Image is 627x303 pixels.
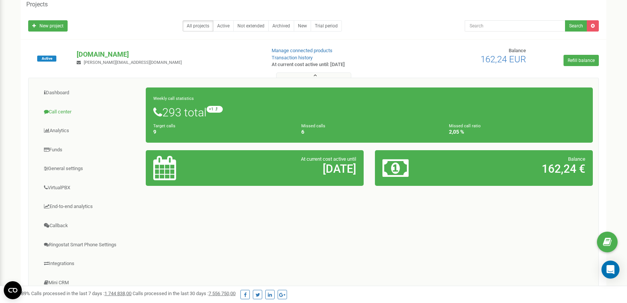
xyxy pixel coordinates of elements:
[601,261,619,279] div: Open Intercom Messenger
[26,1,48,8] h5: Projects
[268,20,294,32] a: Archived
[133,291,236,296] span: Calls processed in the last 30 days :
[208,291,236,296] u: 7 556 750,00
[77,50,259,59] p: [DOMAIN_NAME]
[207,106,223,113] small: +1
[454,163,585,175] h2: 162,24 €
[34,179,146,197] a: VirtualPBX
[34,122,146,140] a: Analytics
[564,55,599,66] a: Refill balance
[311,20,342,32] a: Trial period
[301,124,325,128] small: Missed calls
[153,96,194,101] small: Weekly call statistics
[4,281,22,299] button: Open CMP widget
[272,48,332,53] a: Manage connected products
[565,20,587,32] button: Search
[233,20,269,32] a: Not extended
[34,84,146,102] a: Dashboard
[37,56,56,62] span: Active
[34,197,146,216] a: End-to-end analytics
[34,160,146,178] a: General settings
[480,54,526,65] span: 162,24 EUR
[153,129,290,135] h4: 9
[34,274,146,292] a: Mini CRM
[301,156,356,162] span: At current cost active until
[84,60,182,65] span: [PERSON_NAME][EMAIL_ADDRESS][DOMAIN_NAME]
[153,124,175,128] small: Target calls
[225,163,356,175] h2: [DATE]
[301,129,438,135] h4: 6
[449,129,585,135] h4: 2,05 %
[153,106,585,119] h1: 293 total
[183,20,213,32] a: All projects
[34,255,146,273] a: Integrations
[104,291,131,296] u: 1 744 838,00
[34,103,146,121] a: Call center
[509,48,526,53] span: Balance
[568,156,585,162] span: Balance
[272,55,313,60] a: Transaction history
[294,20,311,32] a: New
[449,124,480,128] small: Missed call ratio
[465,20,565,32] input: Search
[28,20,68,32] a: New project
[213,20,234,32] a: Active
[34,141,146,159] a: Funds
[34,236,146,254] a: Ringostat Smart Phone Settings
[31,291,131,296] span: Calls processed in the last 7 days :
[272,61,406,68] p: At current cost active until: [DATE]
[34,217,146,235] a: Callback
